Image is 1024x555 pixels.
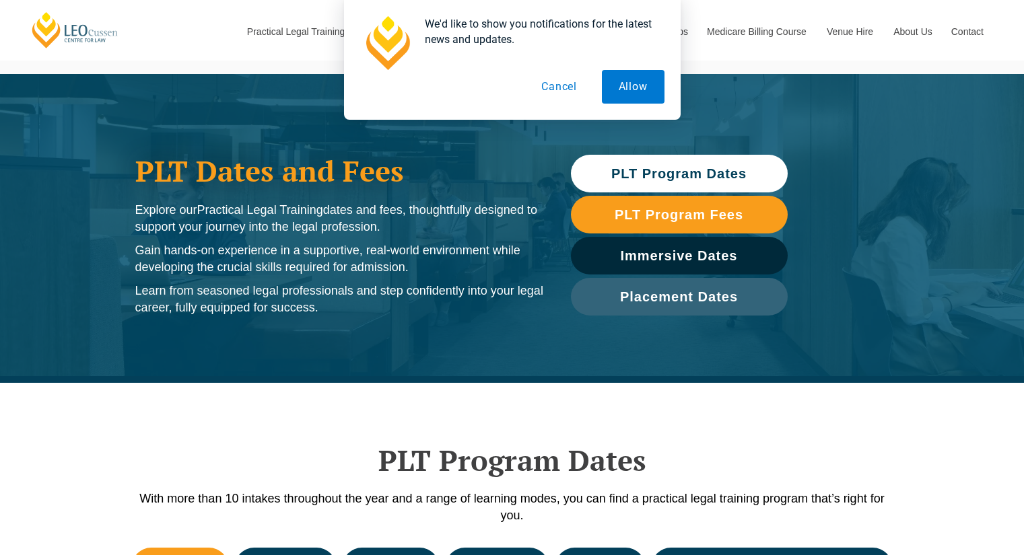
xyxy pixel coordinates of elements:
button: Cancel [524,70,594,104]
p: With more than 10 intakes throughout the year and a range of learning modes, you can find a pract... [129,490,896,524]
h1: PLT Dates and Fees [135,154,544,188]
p: Gain hands-on experience in a supportive, real-world environment while developing the crucial ski... [135,242,544,276]
h2: PLT Program Dates [129,443,896,477]
a: Immersive Dates [571,237,788,274]
img: notification icon [360,16,414,70]
span: Placement Dates [620,290,738,303]
a: Placement Dates [571,278,788,316]
span: PLT Program Dates [611,167,747,180]
a: PLT Program Fees [571,196,788,233]
a: PLT Program Dates [571,155,788,192]
span: Immersive Dates [621,249,738,262]
p: Explore our dates and fees, thoughtfully designed to support your journey into the legal profession. [135,202,544,235]
span: PLT Program Fees [615,208,743,221]
button: Allow [602,70,664,104]
span: Practical Legal Training [197,203,323,217]
div: We'd like to show you notifications for the latest news and updates. [414,16,664,47]
p: Learn from seasoned legal professionals and step confidently into your legal career, fully equipp... [135,283,544,316]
